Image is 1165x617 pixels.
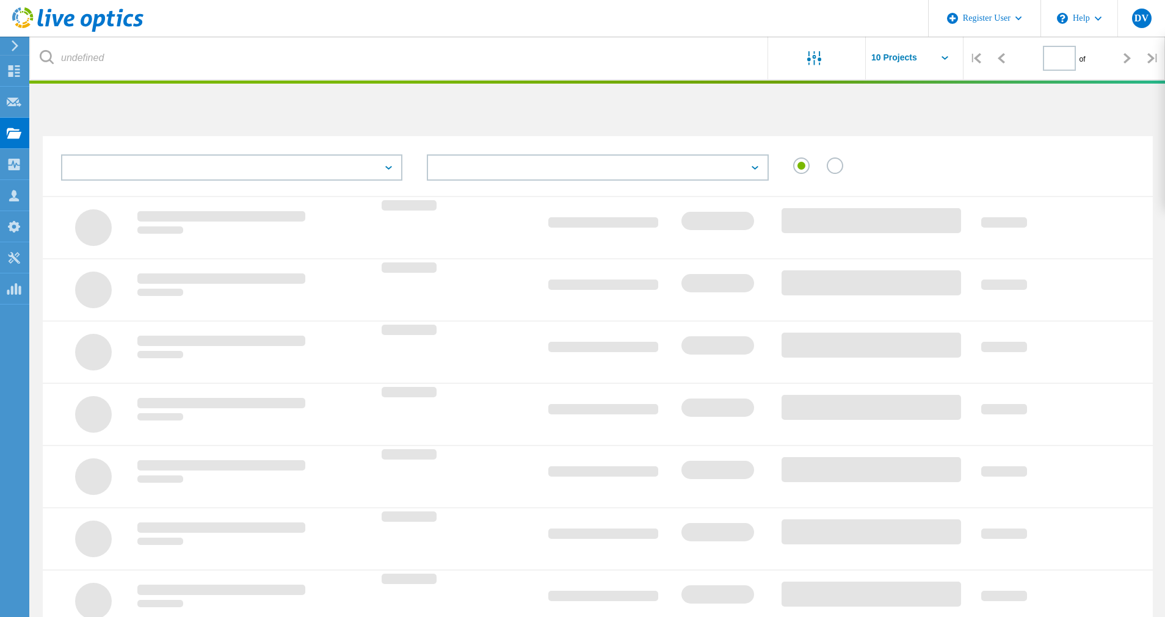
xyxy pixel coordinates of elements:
[1057,13,1068,24] svg: \n
[12,27,143,34] a: Live Optics Dashboard
[1134,13,1149,23] span: DV
[31,37,769,79] input: undefined
[1079,55,1085,63] span: of
[1140,37,1165,80] div: |
[964,37,989,80] div: |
